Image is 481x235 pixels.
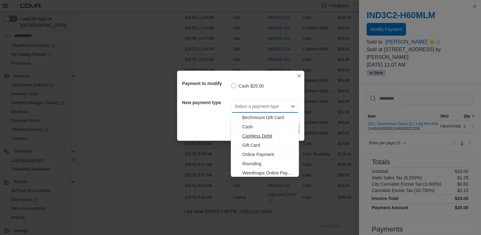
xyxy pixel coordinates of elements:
[242,170,295,176] span: Weedmaps Online Payment
[231,150,299,159] button: Online Payment
[235,103,236,110] input: Accessible screen reader label
[231,132,299,141] button: Cashless Debit
[231,168,299,178] button: Weedmaps Online Payment
[231,141,299,150] button: Gift Card
[231,113,299,122] button: Birchmount Gift Card
[231,159,299,168] button: Rounding
[290,104,295,109] button: Close list of options
[295,72,303,80] button: Closes this modal window
[242,133,295,139] span: Cashless Debit
[242,124,295,130] span: Cash
[231,122,299,132] button: Cash
[242,151,295,158] span: Online Payment
[242,114,295,121] span: Birchmount Gift Card
[182,96,230,109] h5: New payment type
[242,160,295,167] span: Rounding
[231,82,264,90] label: Cash $25.00
[182,77,230,90] h5: Payment to modify
[242,142,295,148] span: Gift Card
[231,113,299,178] div: Choose from the following options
